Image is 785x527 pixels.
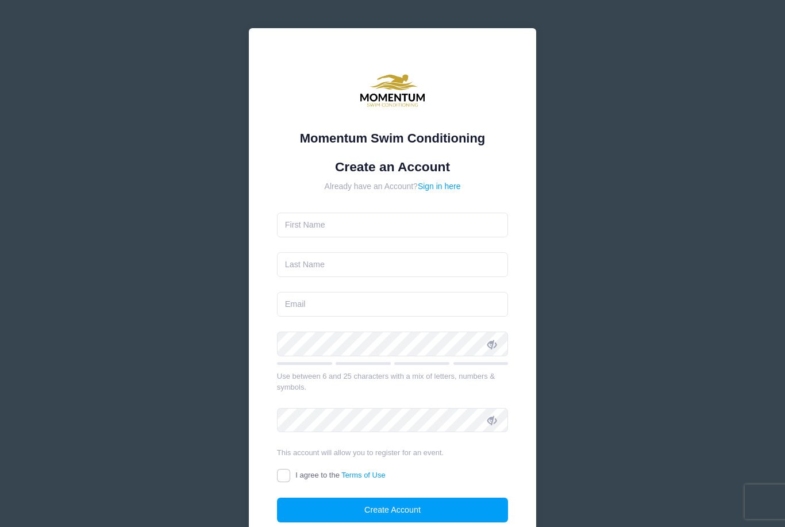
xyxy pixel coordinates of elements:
[277,213,509,237] input: First Name
[277,447,509,459] div: This account will allow you to register for an event.
[277,469,290,482] input: I agree to theTerms of Use
[277,292,509,317] input: Email
[358,56,427,125] img: Momentum Swim Conditioning
[277,252,509,277] input: Last Name
[277,180,509,193] div: Already have an Account?
[277,159,509,175] h1: Create an Account
[341,471,386,479] a: Terms of Use
[277,371,509,393] div: Use between 6 and 25 characters with a mix of letters, numbers & symbols.
[277,498,509,522] button: Create Account
[418,182,461,191] a: Sign in here
[295,471,385,479] span: I agree to the
[277,129,509,148] div: Momentum Swim Conditioning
